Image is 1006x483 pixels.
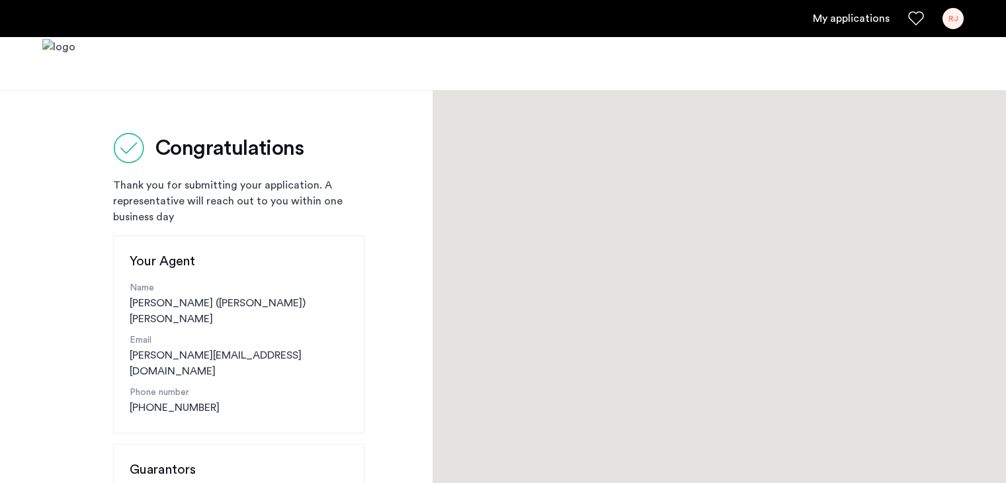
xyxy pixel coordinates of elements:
[908,11,924,26] a: Favorites
[130,281,348,327] div: [PERSON_NAME] ([PERSON_NAME]) [PERSON_NAME]
[130,461,348,479] h3: Guarantors
[130,386,348,400] p: Phone number
[42,39,75,89] a: Cazamio logo
[155,135,304,161] h2: Congratulations
[42,39,75,89] img: logo
[130,347,348,379] a: [PERSON_NAME][EMAIL_ADDRESS][DOMAIN_NAME]
[130,333,348,347] p: Email
[130,400,220,416] a: [PHONE_NUMBER]
[130,252,348,271] h3: Your Agent
[813,11,890,26] a: My application
[113,177,364,225] div: Thank you for submitting your application. A representative will reach out to you within one busi...
[130,281,348,295] p: Name
[943,8,964,29] div: RJ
